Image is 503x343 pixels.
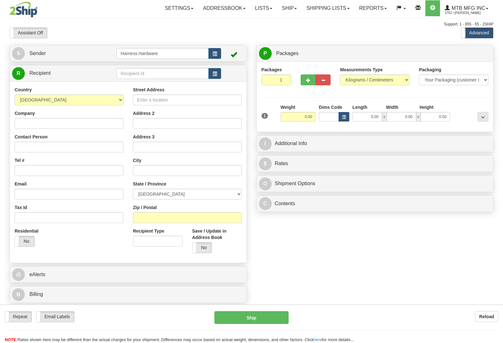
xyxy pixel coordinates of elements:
a: P Packages [259,47,491,60]
label: Address 2 [133,110,155,116]
span: @ [12,268,25,281]
label: Weight [281,104,295,110]
label: State / Province [133,181,166,187]
span: B [12,288,25,301]
label: Contact Person [15,134,47,140]
span: 1 [262,113,268,119]
span: x [416,112,421,122]
input: Enter a location [133,94,242,105]
a: IAdditional Info [259,137,491,150]
span: C [259,197,272,210]
label: Email [15,181,26,187]
span: Sender [29,51,46,56]
label: Company [15,110,35,116]
b: Reload [479,314,494,319]
img: logo2702.jpg [10,2,38,17]
label: Address 3 [133,134,155,140]
a: Settings [160,0,198,16]
button: Ship [214,311,289,324]
label: Street Address [133,87,164,93]
label: Width [386,104,398,110]
span: Packages [276,51,298,56]
label: Height [420,104,434,110]
label: Tel # [15,157,24,164]
span: I [259,137,272,150]
span: eAlerts [29,272,45,277]
a: S Sender [12,47,116,60]
span: 2702 / [PERSON_NAME] [445,10,493,16]
span: P [259,47,272,60]
input: Recipient Id [116,68,208,79]
a: CContents [259,197,491,210]
label: Residential [15,228,38,234]
a: $Rates [259,157,491,170]
a: B Billing [12,288,244,301]
input: Sender Id [116,48,208,59]
label: Country [15,87,32,93]
label: Packaging [419,66,441,73]
span: $ [259,157,272,170]
label: No [15,236,34,246]
label: Tax Id [15,204,27,211]
a: Ship [277,0,302,16]
label: No [192,242,212,253]
span: S [12,47,25,60]
label: Dims Code [319,104,342,110]
span: MTB MFG INC [450,5,485,11]
label: Measurements Type [340,66,383,73]
div: Support: 1 - 855 - 55 - 2SHIP [10,22,493,27]
div: ... [478,112,488,122]
label: Recipient Type [133,228,164,234]
span: NOTE: [5,337,17,342]
label: Length [353,104,367,110]
span: x [382,112,387,122]
a: @ eAlerts [12,268,244,281]
a: Reports [354,0,392,16]
a: Lists [250,0,277,16]
label: Repeat [5,311,31,322]
label: Advanced [461,28,493,38]
span: R [12,67,25,80]
span: Billing [29,291,43,297]
label: Packages [262,66,282,73]
a: Shipping lists [302,0,354,16]
a: OShipment Options [259,177,491,190]
label: Save / Update in Address Book [192,228,242,241]
a: R Recipient [12,67,105,80]
span: Recipient [29,70,51,76]
span: O [259,178,272,190]
a: here [314,337,322,342]
label: City [133,157,141,164]
label: Zip / Postal [133,204,157,211]
a: Addressbook [198,0,250,16]
label: Assistant Off [10,28,47,38]
label: Email Labels [37,311,74,322]
iframe: chat widget [488,139,502,204]
button: Reload [475,311,498,322]
a: MTB MFG INC 2702 / [PERSON_NAME] [440,0,493,16]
